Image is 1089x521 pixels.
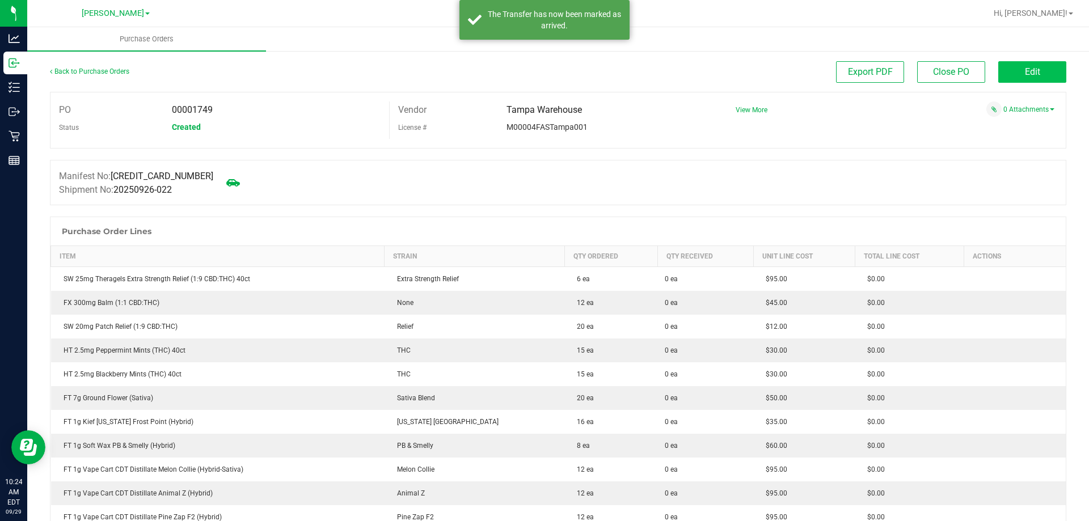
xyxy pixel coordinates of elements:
span: 0 ea [665,464,678,475]
span: $50.00 [760,394,787,402]
span: PB & Smelly [391,442,433,450]
span: 0 ea [665,345,678,355]
th: Qty Ordered [564,246,657,267]
span: 0 ea [665,298,678,308]
span: 0 ea [665,369,678,379]
inline-svg: Outbound [9,106,20,117]
div: FX 300mg Balm (1:1 CBD:THC) [58,298,378,308]
label: Manifest No: [59,170,213,183]
span: [US_STATE] [GEOGRAPHIC_DATA] [391,418,499,426]
span: 0 ea [665,440,678,451]
span: 20 ea [571,323,594,331]
inline-svg: Reports [9,155,20,166]
span: Animal Z [391,489,425,497]
span: $0.00 [862,489,885,497]
a: Purchase Orders [27,27,266,51]
label: License # [398,119,427,136]
span: Extra Strength Relief [391,275,459,283]
span: 0 ea [665,417,678,427]
span: $45.00 [760,299,787,307]
span: Edit [1025,66,1040,77]
span: $12.00 [760,323,787,331]
span: THC [391,370,411,378]
th: Total Line Cost [855,246,964,267]
span: Export PDF [848,66,893,77]
span: $0.00 [862,465,885,473]
div: FT 7g Ground Flower (Sativa) [58,393,378,403]
a: View More [736,106,767,114]
span: $0.00 [862,346,885,354]
button: Export PDF [836,61,904,83]
span: $0.00 [862,442,885,450]
th: Strain [385,246,565,267]
span: [CREDIT_CARD_NUMBER] [111,171,213,181]
span: 0 ea [665,488,678,498]
div: SW 20mg Patch Relief (1:9 CBD:THC) [58,321,378,332]
label: Shipment No: [59,183,172,197]
p: 10:24 AM EDT [5,477,22,507]
inline-svg: Analytics [9,33,20,44]
th: Qty Received [658,246,754,267]
inline-svg: Retail [9,130,20,142]
th: Item [51,246,385,267]
iframe: Resource center [11,430,45,464]
span: Close PO [933,66,969,77]
span: 12 ea [571,299,594,307]
span: M00004FASTampa001 [506,122,588,132]
div: The Transfer has now been marked as arrived. [488,9,621,31]
span: 12 ea [571,513,594,521]
div: FT 1g Kief [US_STATE] Frost Point (Hybrid) [58,417,378,427]
span: 12 ea [571,465,594,473]
span: $35.00 [760,418,787,426]
th: Unit Line Cost [753,246,855,267]
span: 0 ea [665,321,678,332]
span: $95.00 [760,465,787,473]
div: FT 1g Vape Cart CDT Distillate Animal Z (Hybrid) [58,488,378,498]
label: PO [59,101,71,118]
span: 15 ea [571,346,594,354]
span: Pine Zap F2 [391,513,434,521]
span: $0.00 [862,513,885,521]
span: $95.00 [760,489,787,497]
span: 8 ea [571,442,590,450]
span: Tampa Warehouse [506,104,582,115]
div: FT 1g Vape Cart CDT Distillate Melon Collie (Hybrid-Sativa) [58,464,378,475]
span: Relief [391,323,413,331]
label: Vendor [398,101,427,118]
span: Attach a document [986,101,1002,117]
div: HT 2.5mg Blackberry Mints (THC) 40ct [58,369,378,379]
span: Created [172,122,201,132]
span: $30.00 [760,370,787,378]
div: SW 25mg Theragels Extra Strength Relief (1:9 CBD:THC) 40ct [58,274,378,284]
span: $0.00 [862,299,885,307]
span: Purchase Orders [104,34,189,44]
span: 20 ea [571,394,594,402]
button: Edit [998,61,1066,83]
span: $60.00 [760,442,787,450]
span: $95.00 [760,513,787,521]
span: None [391,299,413,307]
h1: Purchase Order Lines [62,227,151,236]
span: Hi, [PERSON_NAME]! [994,9,1067,18]
label: Status [59,119,79,136]
span: $0.00 [862,370,885,378]
span: 6 ea [571,275,590,283]
a: Back to Purchase Orders [50,67,129,75]
span: 0 ea [665,274,678,284]
div: FT 1g Soft Wax PB & Smelly (Hybrid) [58,440,378,451]
span: $0.00 [862,323,885,331]
p: 09/29 [5,507,22,516]
span: $30.00 [760,346,787,354]
inline-svg: Inventory [9,82,20,93]
span: 15 ea [571,370,594,378]
span: 0 ea [665,393,678,403]
th: Actions [964,246,1066,267]
span: 12 ea [571,489,594,497]
span: 20250926-022 [113,184,172,195]
button: Close PO [917,61,985,83]
inline-svg: Inbound [9,57,20,69]
div: HT 2.5mg Peppermint Mints (THC) 40ct [58,345,378,355]
span: $95.00 [760,275,787,283]
a: 0 Attachments [1003,105,1054,113]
